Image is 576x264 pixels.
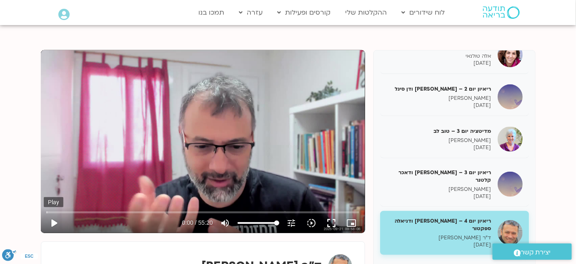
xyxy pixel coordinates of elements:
img: ריאיון יום 4 – אסף סטי אל-בר ודניאלה ספקטור [498,220,523,245]
p: [DATE] [386,144,491,151]
img: מדיטציה יום 3 – טוב לב [498,127,523,152]
a: קורסים ופעילות [273,5,335,20]
a: לוח שידורים [398,5,449,20]
a: יצירת קשר [493,244,572,260]
h5: ריאיון יום 3 – [PERSON_NAME] ודאכר קלטנר [386,169,491,184]
p: [PERSON_NAME] [386,95,491,102]
p: [DATE] [386,241,491,249]
p: [DATE] [386,60,491,67]
p: ד"ר [PERSON_NAME] [386,234,491,241]
p: [PERSON_NAME] [386,137,491,144]
p: אלה טולנאי [386,53,491,60]
h5: ריאיון יום 4 – [PERSON_NAME] ודניאלה ספקטור [386,217,491,232]
img: ריאיון יום 2 – טארה בראך ודן סיגל [498,84,523,109]
h5: ריאיון יום 2 – [PERSON_NAME] ודן סיגל [386,85,491,93]
p: [DATE] [386,193,491,200]
img: ריאיון יום 3 – טארה בראך ודאכר קלטנר [498,172,523,197]
h5: מדיטציה יום 3 – טוב לב [386,127,491,135]
p: [PERSON_NAME] [386,186,491,193]
a: עזרה [235,5,267,20]
p: [DATE] [386,102,491,109]
span: יצירת קשר [521,247,551,258]
img: תודעה בריאה [483,6,520,19]
img: מדיטציה יום 2 – סליחה [498,42,523,67]
a: ההקלטות שלי [341,5,391,20]
a: תמכו בנו [195,5,229,20]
